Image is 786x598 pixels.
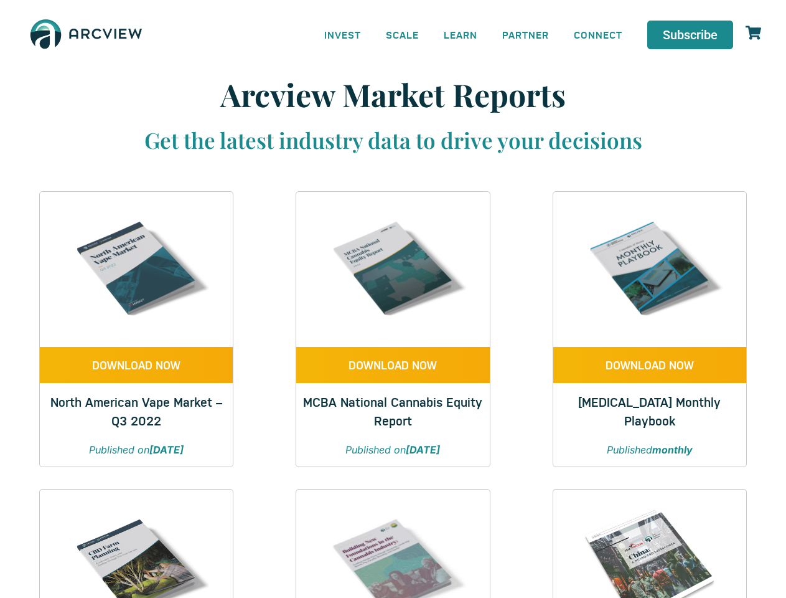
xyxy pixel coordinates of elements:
img: The Arcview Group [25,12,147,57]
a: CONNECT [561,21,635,49]
p: Published on [309,442,477,457]
a: INVEST [312,21,373,49]
p: Published on [52,442,220,457]
strong: monthly [652,444,693,456]
span: Subscribe [663,29,718,41]
a: LEARN [431,21,490,49]
img: Q3 2022 VAPE REPORT [59,192,213,346]
h1: Arcview Market Reports [57,76,729,113]
a: PARTNER [490,21,561,49]
a: MCBA National Cannabis Equity Report [303,393,482,429]
h3: Get the latest industry data to drive your decisions [57,126,729,154]
strong: [DATE] [406,444,440,456]
a: DOWNLOAD NOW [553,347,746,383]
a: DOWNLOAD NOW [296,347,489,383]
a: DOWNLOAD NOW [40,347,233,383]
a: North American Vape Market – Q3 2022 [50,393,222,429]
p: Published [566,442,734,457]
span: DOWNLOAD NOW [349,359,437,371]
strong: [DATE] [149,444,184,456]
a: [MEDICAL_DATA] Monthly Playbook [578,393,721,429]
img: Cannabis & Hemp Monthly Playbook [573,192,727,346]
span: DOWNLOAD NOW [606,359,694,371]
span: DOWNLOAD NOW [92,359,180,371]
nav: Menu [312,21,635,49]
a: Subscribe [647,21,733,49]
a: SCALE [373,21,431,49]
